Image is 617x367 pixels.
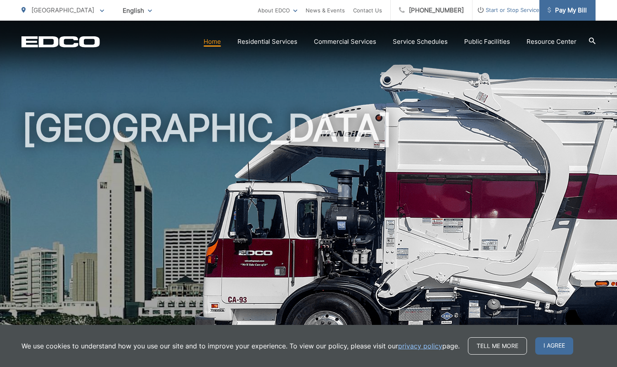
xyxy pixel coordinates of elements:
[535,337,573,355] span: I agree
[314,37,376,47] a: Commercial Services
[398,341,442,351] a: privacy policy
[306,5,345,15] a: News & Events
[464,37,510,47] a: Public Facilities
[21,36,100,47] a: EDCD logo. Return to the homepage.
[31,6,94,14] span: [GEOGRAPHIC_DATA]
[204,37,221,47] a: Home
[258,5,297,15] a: About EDCO
[468,337,527,355] a: Tell me more
[237,37,297,47] a: Residential Services
[527,37,577,47] a: Resource Center
[548,5,587,15] span: Pay My Bill
[393,37,448,47] a: Service Schedules
[353,5,382,15] a: Contact Us
[116,3,158,18] span: English
[21,341,460,351] p: We use cookies to understand how you use our site and to improve your experience. To view our pol...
